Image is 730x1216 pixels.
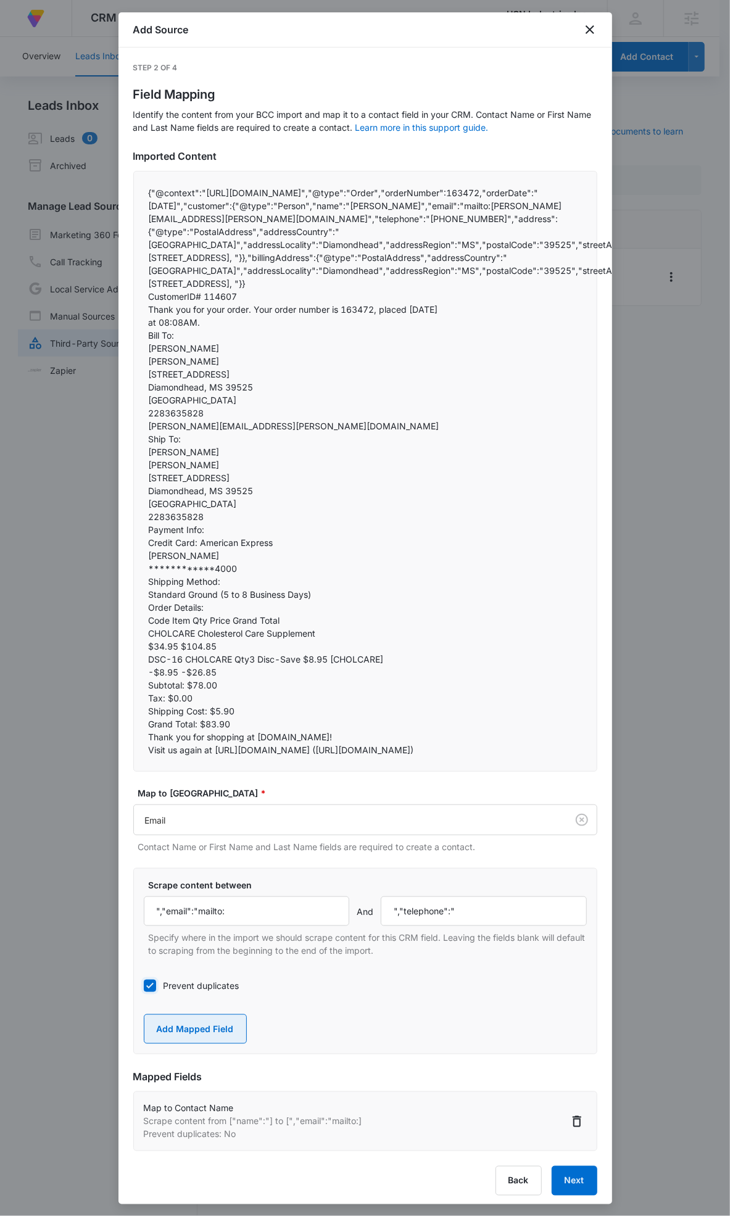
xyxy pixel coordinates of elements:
[381,896,587,926] input: Enter Text
[144,979,587,992] label: Prevent duplicates
[149,640,582,653] p: $34.95 $104.85
[138,840,597,853] p: Contact Name or First Name and Last Name fields are required to create a contact.
[144,1115,362,1128] p: Scrape content from ["name":"] to [","email":"mailto:]
[496,1166,542,1196] button: Back
[149,549,582,562] p: [PERSON_NAME]
[149,432,582,445] p: Ship To:
[149,879,592,891] label: Scrape content between
[144,1128,362,1141] p: Prevent duplicates: No
[149,510,582,523] p: 2283635828
[149,536,582,549] p: Credit Card: American Express
[149,368,582,381] p: [STREET_ADDRESS]
[149,407,582,420] p: 2283635828
[149,420,582,432] p: [PERSON_NAME][EMAIL_ADDRESS][PERSON_NAME][DOMAIN_NAME]
[144,1014,247,1044] button: Add Mapped Field
[149,575,582,588] p: Shipping Method:
[149,186,582,290] p: {"@context":"[URL][DOMAIN_NAME]","@type":"Order","orderNumber":163472,"orderDate":"[DATE]","custo...
[149,743,582,756] p: Visit us again at [URL][DOMAIN_NAME] ([URL][DOMAIN_NAME])
[149,355,582,368] p: [PERSON_NAME]
[133,62,597,73] h6: Step 2 of 4
[149,931,587,957] p: Specify where in the import we should scrape content for this CRM field. Leaving the fields blank...
[149,705,582,718] p: Shipping Cost: $5.90
[572,810,592,830] button: Clear
[149,730,582,743] p: Thank you for shopping at [DOMAIN_NAME]!
[149,666,582,679] p: -$8.95 -$26.85
[583,22,597,37] button: close
[149,497,582,510] p: [GEOGRAPHIC_DATA]
[149,627,582,640] p: CHOLCARE Cholesterol Care Supplement
[149,394,582,407] p: [GEOGRAPHIC_DATA]
[149,653,582,666] p: DSC-16 CHOLCARE Qty3 Disc-Save $8.95 [CHOLCARE]
[355,122,489,133] a: Learn more in this support guide.
[149,316,582,329] p: at 08:08AM.
[149,718,582,730] p: Grand Total: $83.90
[149,458,582,471] p: [PERSON_NAME]
[149,679,582,692] p: Subtotal: $78.00
[149,342,582,355] p: [PERSON_NAME]
[552,1166,597,1196] button: Next
[144,1102,362,1115] p: Map to Contact Name
[149,381,582,394] p: Diamondhead, MS 39525
[133,88,597,101] h2: Field Mapping
[133,1069,597,1084] p: Mapped Fields
[567,1112,587,1131] button: Delete
[149,614,582,627] p: Code Item Qty Price Grand Total
[138,787,602,800] label: Map to [GEOGRAPHIC_DATA]
[133,149,597,163] p: Imported Content
[144,896,350,926] input: Enter Text
[133,22,189,37] h1: Add Source
[133,108,597,134] p: Identify the content from your BCC import and map it to a contact field in your CRM. Contact Name...
[149,471,582,484] p: [STREET_ADDRESS]
[149,445,582,458] p: [PERSON_NAME]
[149,601,582,614] p: Order Details:
[149,329,582,342] p: Bill To:
[149,588,582,601] p: Standard Ground (5 to 8 Business Days)
[149,290,582,303] p: CustomerID# 114607
[149,692,582,705] p: Tax: $0.00
[357,905,373,918] p: And
[149,523,582,536] p: Payment Info:
[149,484,582,497] p: Diamondhead, MS 39525
[149,303,582,316] p: Thank you for your order. Your order number is 163472, placed [DATE]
